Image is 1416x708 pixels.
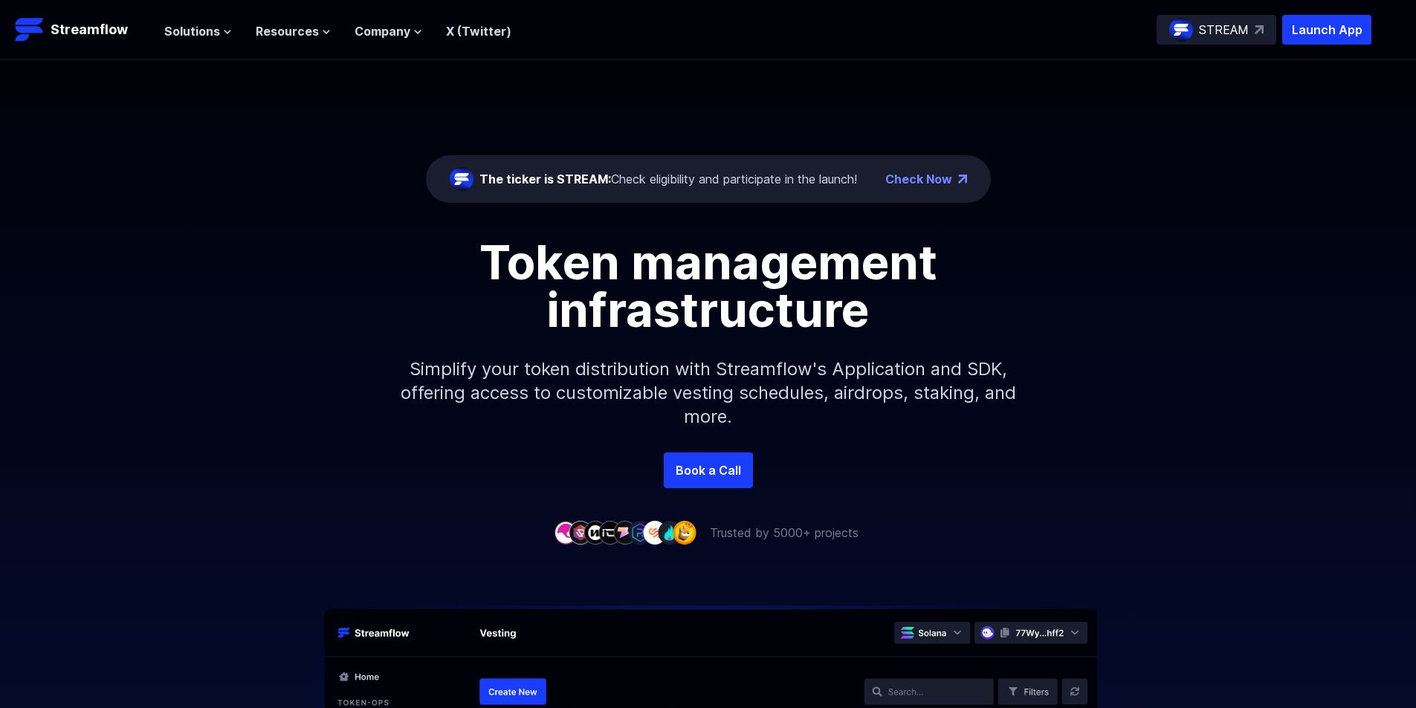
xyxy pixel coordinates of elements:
[15,15,149,45] a: Streamflow
[1199,21,1249,39] p: STREAM
[256,22,319,40] span: Resources
[446,24,511,39] a: X (Twitter)
[15,15,45,45] img: Streamflow Logo
[664,452,753,488] a: Book a Call
[658,521,682,544] img: company-8
[374,238,1043,334] h1: Token management infrastructure
[256,22,331,40] button: Resources
[51,19,128,40] p: Streamflow
[355,22,410,40] span: Company
[450,167,473,191] img: streamflow-logo-circle.png
[479,172,611,186] span: The ticker is STREAM:
[628,521,652,544] img: company-6
[355,22,422,40] button: Company
[673,521,696,544] img: company-9
[885,170,952,188] a: Check Now
[710,524,859,542] p: Trusted by 5000+ projects
[164,22,220,40] span: Solutions
[389,334,1028,452] p: Simplify your token distribution with Streamflow's Application and SDK, offering access to custom...
[613,521,637,544] img: company-5
[643,521,667,544] img: company-7
[569,521,592,544] img: company-2
[583,521,607,544] img: company-3
[1255,25,1264,34] img: top-right-arrow.svg
[1169,18,1193,42] img: streamflow-logo-circle.png
[1282,15,1371,45] button: Launch App
[598,521,622,544] img: company-4
[479,170,857,188] div: Check eligibility and participate in the launch!
[958,175,967,184] img: top-right-arrow.png
[554,521,578,544] img: company-1
[1157,15,1276,45] a: STREAM
[164,22,232,40] button: Solutions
